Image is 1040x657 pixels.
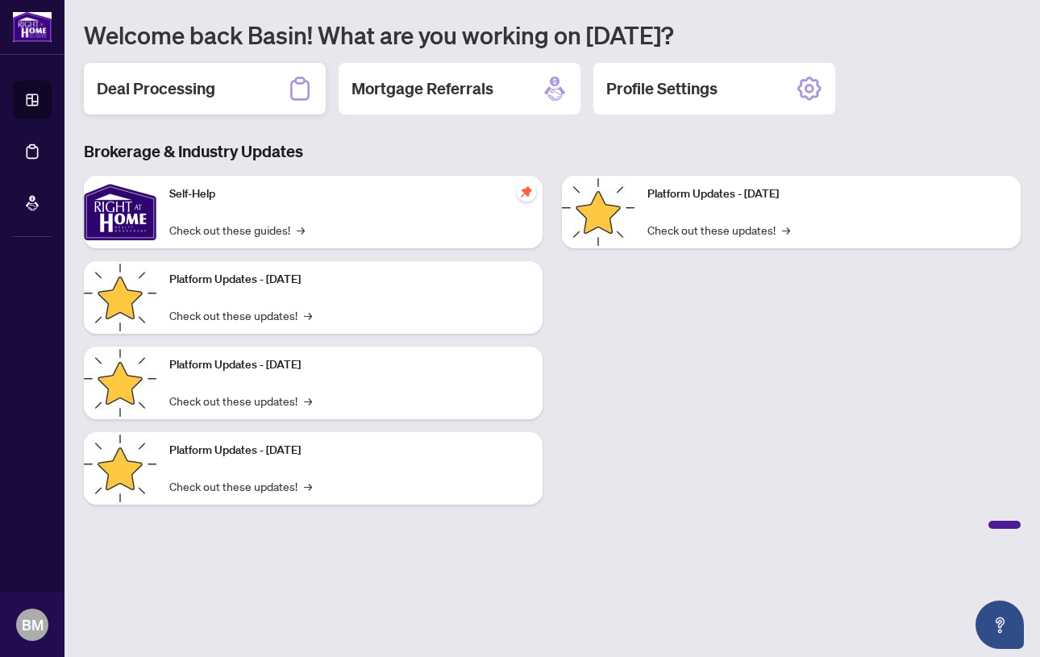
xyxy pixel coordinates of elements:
[22,613,44,636] span: BM
[169,271,530,289] p: Platform Updates - [DATE]
[647,221,790,239] a: Check out these updates!→
[169,477,312,495] a: Check out these updates!→
[169,221,305,239] a: Check out these guides!→
[84,140,1021,163] h3: Brokerage & Industry Updates
[169,306,312,324] a: Check out these updates!→
[562,176,634,248] img: Platform Updates - June 23, 2025
[647,185,1008,203] p: Platform Updates - [DATE]
[304,392,312,410] span: →
[169,392,312,410] a: Check out these updates!→
[606,77,718,100] h2: Profile Settings
[169,442,530,459] p: Platform Updates - [DATE]
[517,182,536,202] span: pushpin
[297,221,305,239] span: →
[13,12,52,42] img: logo
[169,356,530,374] p: Platform Updates - [DATE]
[84,261,156,334] img: Platform Updates - September 16, 2025
[352,77,493,100] h2: Mortgage Referrals
[169,185,530,203] p: Self-Help
[976,601,1024,649] button: Open asap
[97,77,215,100] h2: Deal Processing
[304,306,312,324] span: →
[304,477,312,495] span: →
[782,221,790,239] span: →
[84,432,156,505] img: Platform Updates - July 8, 2025
[84,176,156,248] img: Self-Help
[84,19,1021,50] h1: Welcome back Basin! What are you working on [DATE]?
[84,347,156,419] img: Platform Updates - July 21, 2025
